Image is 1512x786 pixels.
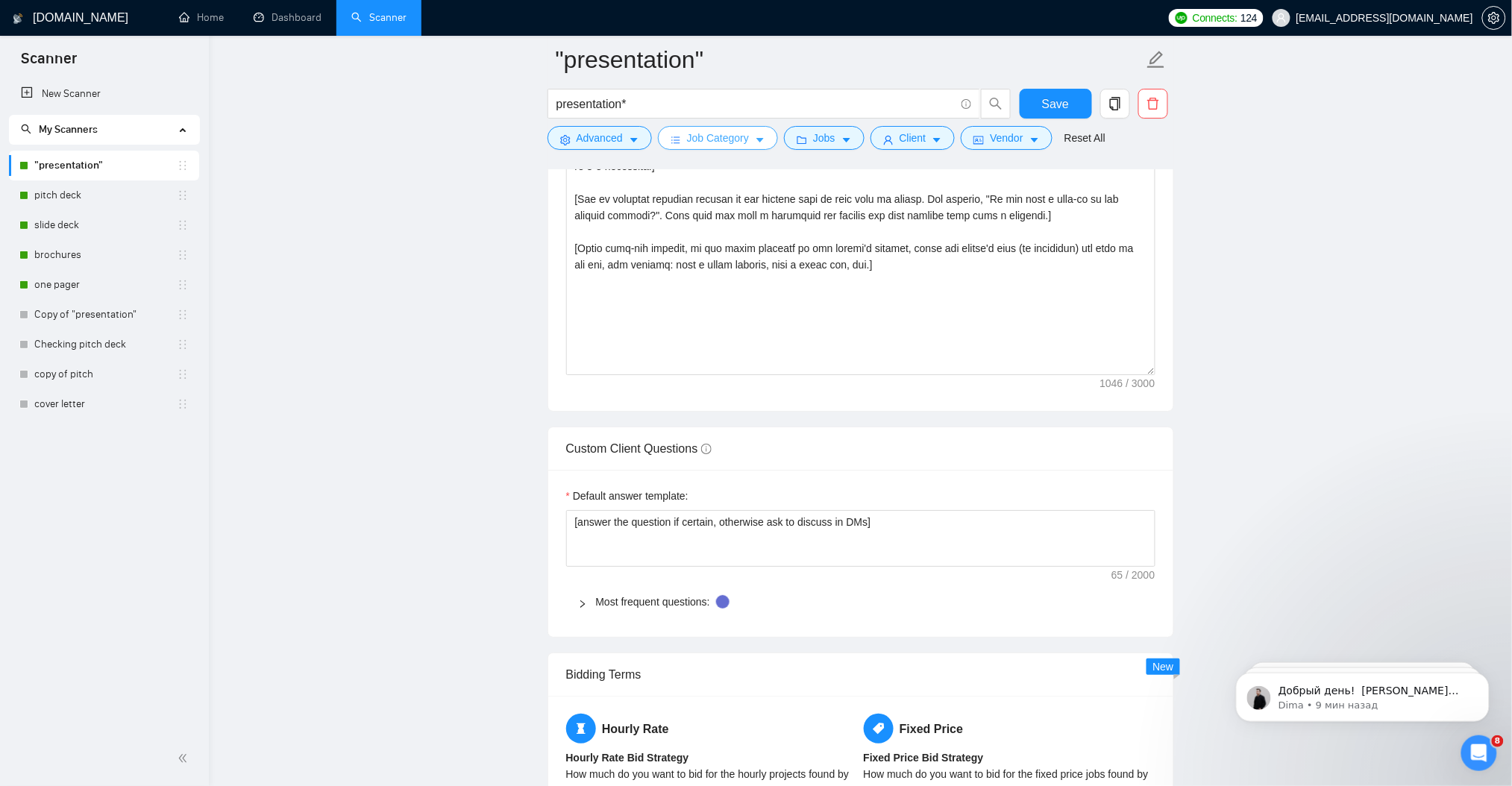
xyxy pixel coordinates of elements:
[71,488,83,500] button: Добавить вложение
[34,151,177,180] a: "presentation"
[1146,50,1166,69] span: edit
[12,390,286,718] div: Dima говорит…
[566,40,1155,375] textarea: Cover letter template:
[1176,12,1188,24] img: upwork-logo.png
[66,277,275,335] div: и скажите...как посмотреть статистику в [GEOGRAPHIC_DATA] за полгода или за 3 месяца...есть ли та...
[177,279,189,291] span: holder
[12,268,286,345] div: 8777931@gmail.com говорит…
[1020,89,1092,119] button: Save
[177,309,189,321] span: holder
[177,160,189,172] span: holder
[24,149,233,178] div: Приносим извинения за неудобства и благодарим вас за терпение!
[577,130,623,146] span: Advanced
[254,11,321,24] a: dashboardDashboard
[813,130,835,146] span: Jobs
[556,95,955,113] input: Search Freelance Jobs...
[1483,12,1505,24] span: setting
[54,268,286,344] div: и скажите...как посмотреть статистику в [GEOGRAPHIC_DATA] за полгода или за 3 месяца...есть ли та...
[566,653,1155,696] div: Bidding Terms
[21,124,31,134] span: search
[177,189,189,201] span: holder
[871,126,956,150] button: userClientcaret-down
[9,210,199,240] li: slide deck
[34,389,177,419] a: cover letter
[981,89,1011,119] button: search
[12,52,286,199] div: Nazar говорит…
[12,219,286,268] div: 8777931@gmail.com говорит…
[864,714,1155,743] h5: Fixed Price
[1214,641,1512,746] iframe: Intercom notifications сообщение
[932,134,942,145] span: caret-down
[864,752,984,764] b: Fixed Price Bid Strategy
[566,488,688,504] label: Default answer template:
[961,126,1052,150] button: idcardVendorcaret-down
[9,270,199,300] li: one pager
[841,134,852,145] span: caret-down
[177,368,189,380] span: holder
[72,7,102,19] h1: Dima
[119,346,286,379] div: а нашел...как это сделать
[24,399,233,676] div: Добрый день! ​ Проблема была решена на строне Апворка - мы сверили все параметры и можем подтверд...
[24,61,233,149] div: [PERSON_NAME] команда разработчиков сообщила, что в настоящее время возникают некоторые техническ...
[9,48,89,79] span: Scanner
[66,228,275,257] div: добрый день, решили проблему или нет?
[9,151,199,180] li: "presentation"
[260,6,289,34] button: Главная
[566,714,858,743] h5: Hourly Rate
[34,300,177,330] a: Copy of "presentation"
[9,300,199,330] li: Copy of "presentation"
[9,180,199,210] li: pitch deck
[34,330,177,359] a: Checking pitch deck
[566,714,596,743] span: hourglass
[12,346,286,391] div: 8777931@gmail.com говорит…
[178,751,192,766] span: double-left
[1042,95,1069,113] span: Save
[9,330,199,359] li: Checking pitch deck
[1461,735,1497,771] iframe: To enrich screen reader interactions, please activate Accessibility in Grammarly extension settings
[23,488,35,500] button: Средство выбора эмодзи
[1276,13,1287,23] span: user
[34,240,177,270] a: brochures
[54,219,286,266] div: добрый день, решили проблему или нет?
[1064,130,1105,146] a: Reset All
[1139,97,1167,110] span: delete
[566,752,689,764] b: Hourly Rate Bid Strategy
[34,270,177,300] a: one pager
[13,7,23,31] img: logo
[990,130,1023,146] span: Vendor
[629,134,639,145] span: caret-down
[9,359,199,389] li: copy of pitch
[43,8,66,32] img: Profile image for Dima
[883,134,894,145] span: user
[1029,134,1040,145] span: caret-down
[560,134,571,145] span: setting
[256,482,280,506] button: Отправить сообщение…
[578,600,587,609] span: right
[864,714,894,743] span: tag
[687,130,749,146] span: Job Category
[131,355,275,370] div: а нашел...как это сделать
[177,249,189,261] span: holder
[12,52,245,187] div: [PERSON_NAME] команда разработчиков сообщила, что в настоящее время возникают некоторые техническ...
[13,457,286,482] textarea: Ваше сообщение...
[658,126,778,150] button: barsJob Categorycaret-down
[671,134,681,145] span: bars
[72,19,202,34] p: В сети последние 15 мин
[900,130,926,146] span: Client
[177,339,189,350] span: holder
[596,596,710,608] a: Most frequent questions:
[982,97,1010,110] span: search
[177,219,189,231] span: holder
[34,359,177,389] a: copy of pitch
[47,488,59,500] button: Средство выбора GIF-файла
[34,210,177,240] a: slide deck
[755,134,765,145] span: caret-down
[9,240,199,270] li: brochures
[1482,6,1506,30] button: setting
[1482,12,1506,24] a: setting
[566,442,712,455] span: Custom Client Questions
[39,123,98,136] span: My Scanners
